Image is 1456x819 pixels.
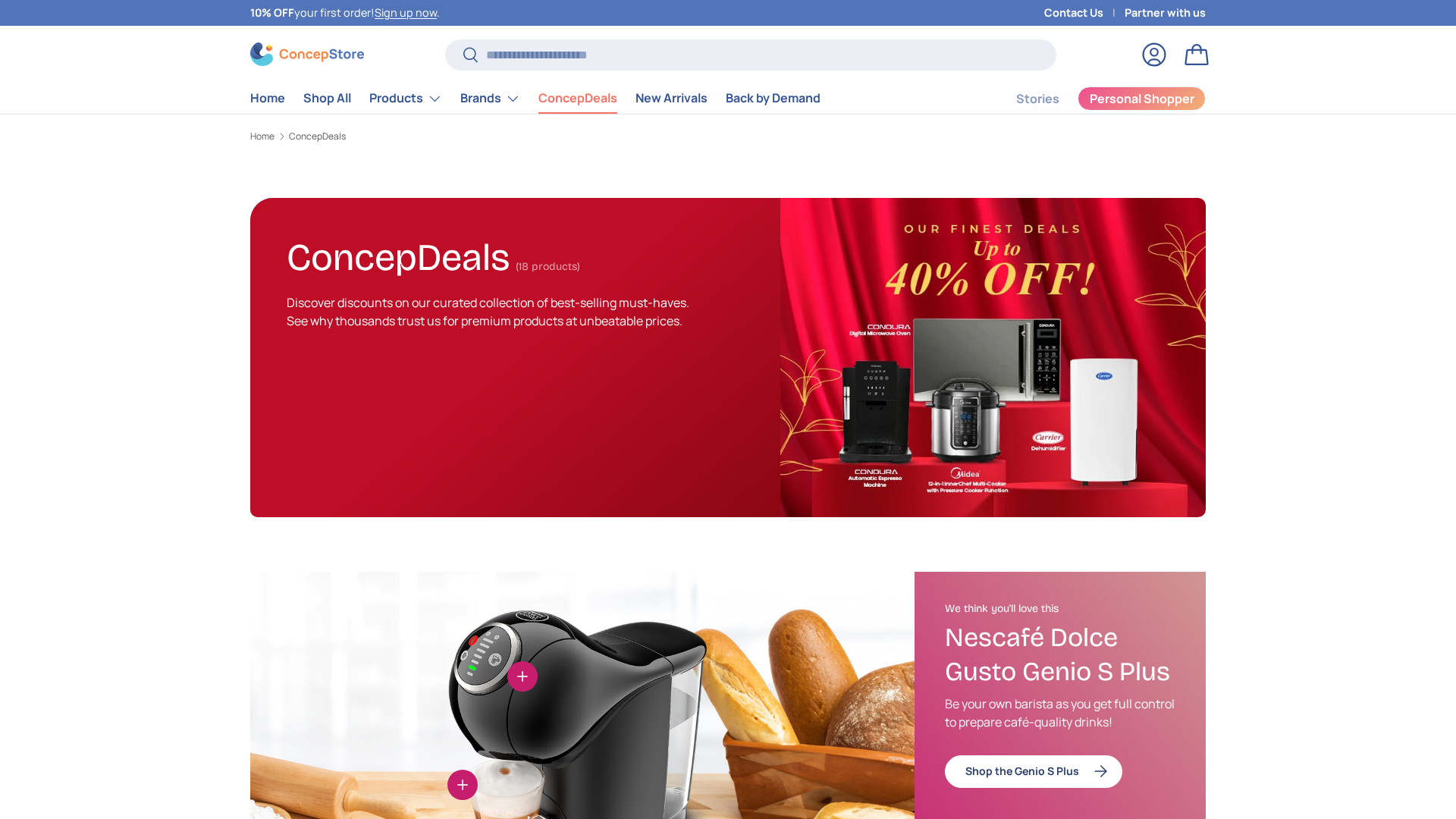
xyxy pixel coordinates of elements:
a: Products [369,83,442,114]
h1: ConcepDeals [287,229,510,280]
nav: Primary [250,83,821,114]
img: ConcepDeals [780,198,1206,517]
a: Home [250,132,275,141]
a: Home [250,83,285,113]
strong: 10% OFF [250,5,294,20]
a: Partner with us [1125,5,1206,21]
a: Contact Us [1044,5,1125,21]
span: Discover discounts on our curated collection of best-selling must-haves. See why thousands trust ... [287,294,689,329]
a: Back by Demand [726,83,821,113]
a: ConcepDeals [289,132,346,141]
a: ConcepDeals [538,83,617,113]
h2: We think you'll love this [945,602,1175,616]
img: ConcepStore [250,42,364,66]
span: (18 products) [516,260,580,273]
span: Personal Shopper [1090,93,1194,105]
p: your first order! . [250,5,440,21]
a: Brands [460,83,520,114]
a: Shop the Genio S Plus [945,755,1122,788]
summary: Brands [451,83,529,114]
nav: Breadcrumbs [250,130,1206,143]
p: Be your own barista as you get full control to prepare café-quality drinks! [945,695,1175,731]
h3: Nescafé Dolce Gusto Genio S Plus [945,621,1175,689]
a: Sign up now [375,5,437,20]
a: New Arrivals [635,83,708,113]
a: Stories [1016,84,1059,114]
nav: Secondary [980,83,1206,114]
a: Personal Shopper [1078,86,1206,111]
a: Shop All [303,83,351,113]
summary: Products [360,83,451,114]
